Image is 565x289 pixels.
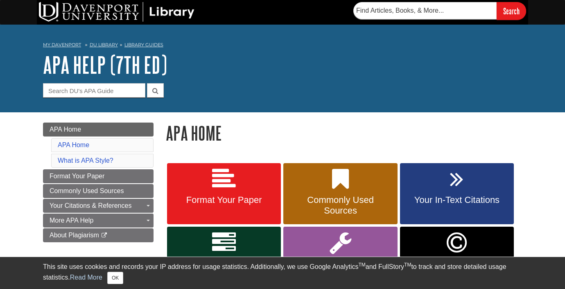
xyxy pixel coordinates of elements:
[50,217,93,224] span: More APA Help
[124,42,163,48] a: Library Guides
[107,272,123,284] button: Close
[358,262,365,268] sup: TM
[166,123,522,143] h1: APA Home
[353,2,497,19] input: Find Articles, Books, & More...
[39,2,194,22] img: DU Library
[90,42,118,48] a: DU Library
[289,195,391,216] span: Commonly Used Sources
[50,173,104,180] span: Format Your Paper
[43,123,154,137] a: APA Home
[58,157,113,164] a: What is APA Style?
[404,262,411,268] sup: TM
[167,163,281,225] a: Format Your Paper
[497,2,526,20] input: Search
[43,214,154,228] a: More APA Help
[400,163,514,225] a: Your In-Text Citations
[43,39,522,52] nav: breadcrumb
[101,233,108,238] i: This link opens in a new window
[70,274,102,281] a: Read More
[43,228,154,242] a: About Plagiarism
[43,83,145,98] input: Search DU's APA Guide
[283,163,397,225] a: Commonly Used Sources
[58,141,89,148] a: APA Home
[173,195,275,205] span: Format Your Paper
[50,126,81,133] span: APA Home
[43,199,154,213] a: Your Citations & References
[43,169,154,183] a: Format Your Paper
[50,187,124,194] span: Commonly Used Sources
[50,202,131,209] span: Your Citations & References
[353,2,526,20] form: Searches DU Library's articles, books, and more
[43,262,522,284] div: This site uses cookies and records your IP address for usage statistics. Additionally, we use Goo...
[406,195,508,205] span: Your In-Text Citations
[43,52,167,77] a: APA Help (7th Ed)
[43,41,81,48] a: My Davenport
[50,232,99,239] span: About Plagiarism
[43,184,154,198] a: Commonly Used Sources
